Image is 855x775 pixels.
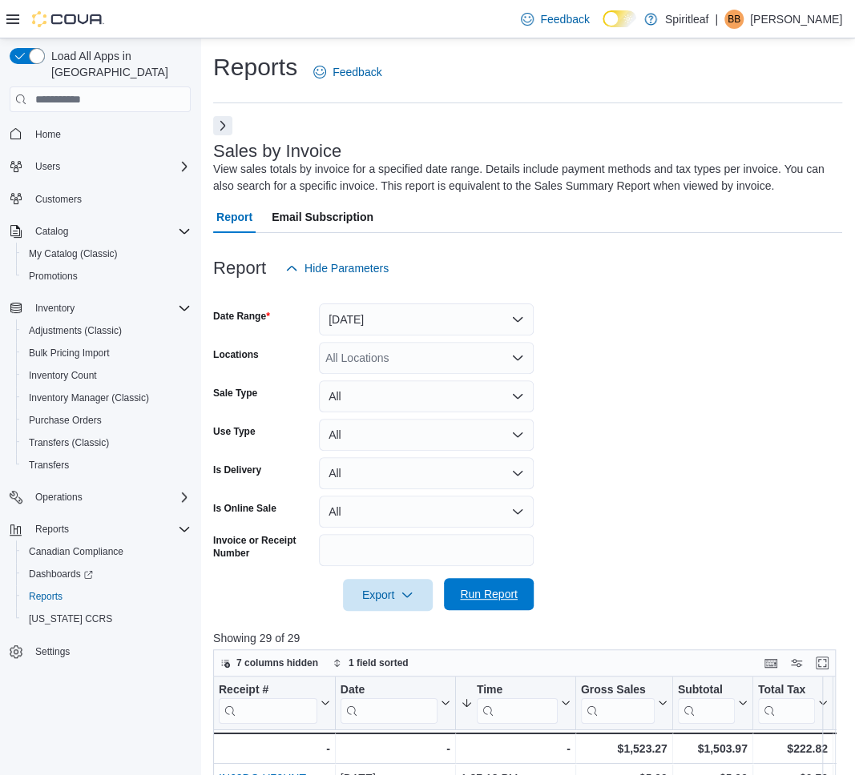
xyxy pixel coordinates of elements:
span: Catalog [29,222,191,241]
div: $1,523.27 [581,739,667,758]
button: [DATE] [319,303,534,335]
div: $222.82 [758,739,828,758]
span: Canadian Compliance [22,542,191,561]
button: Inventory Count [16,364,197,387]
button: All [319,496,534,528]
div: Date [341,683,438,724]
a: Bulk Pricing Import [22,343,116,363]
button: Operations [29,488,89,507]
div: Receipt # [219,683,317,698]
button: Operations [3,486,197,508]
span: Load All Apps in [GEOGRAPHIC_DATA] [45,48,191,80]
button: Inventory [29,299,81,318]
button: Inventory Manager (Classic) [16,387,197,409]
span: Washington CCRS [22,609,191,628]
span: Email Subscription [272,201,373,233]
button: Receipt # [219,683,330,724]
button: Customers [3,187,197,211]
div: - [341,739,450,758]
span: Inventory [29,299,191,318]
label: Use Type [213,425,255,438]
div: Gross Sales [581,683,655,724]
a: Canadian Compliance [22,542,130,561]
a: Promotions [22,267,84,286]
button: Promotions [16,265,197,287]
nav: Complex example [10,115,191,705]
span: Dashboards [22,564,191,584]
span: Settings [29,641,191,661]
span: Home [29,123,191,143]
a: Inventory Count [22,366,103,385]
span: Promotions [22,267,191,286]
span: Transfers [29,459,69,472]
button: Bulk Pricing Import [16,342,197,364]
span: Canadian Compliance [29,545,123,558]
span: Operations [35,491,83,504]
button: Users [29,157,67,176]
label: Sale Type [213,387,257,400]
a: Adjustments (Classic) [22,321,128,340]
span: Run Report [460,586,518,602]
input: Dark Mode [603,10,636,27]
span: Users [35,160,60,173]
a: Home [29,125,67,144]
button: Time [461,683,571,724]
span: Home [35,128,61,141]
button: Export [343,579,433,611]
button: Users [3,155,197,178]
a: Transfers [22,456,75,475]
span: Inventory Manager (Classic) [29,392,149,404]
span: Catalog [35,225,68,238]
button: Canadian Compliance [16,540,197,563]
label: Locations [213,348,259,361]
span: Bulk Pricing Import [22,343,191,363]
span: Reports [22,587,191,606]
button: Gross Sales [581,683,667,724]
button: Catalog [29,222,75,241]
span: Inventory Count [29,369,97,382]
button: Enter fullscreen [813,653,832,673]
button: Display options [787,653,806,673]
button: Settings [3,640,197,663]
a: Transfers (Classic) [22,433,115,452]
h1: Reports [213,51,297,83]
span: Purchase Orders [22,411,191,430]
a: My Catalog (Classic) [22,244,124,263]
a: Feedback [307,56,388,88]
div: Time [477,683,558,724]
button: Keyboard shortcuts [761,653,780,673]
p: [PERSON_NAME] [750,10,842,29]
img: Cova [32,11,104,27]
a: Settings [29,642,76,661]
span: Reports [29,520,191,539]
div: Subtotal [678,683,735,724]
button: All [319,457,534,489]
div: - [218,739,330,758]
div: Time [477,683,558,698]
button: Adjustments (Classic) [16,319,197,342]
p: Showing 29 of 29 [213,630,842,646]
a: Feedback [514,3,595,35]
h3: Sales by Invoice [213,142,341,161]
a: Dashboards [22,564,99,584]
button: Reports [29,520,75,539]
span: Inventory Manager (Classic) [22,388,191,408]
button: Next [213,116,232,135]
button: Transfers (Classic) [16,432,197,454]
span: Operations [29,488,191,507]
span: Reports [29,590,63,603]
div: Total Tax [758,683,815,724]
span: BB [728,10,740,29]
div: Subtotal [678,683,735,698]
div: Total Tax [758,683,815,698]
p: | [715,10,718,29]
div: $1,503.97 [678,739,748,758]
button: Total Tax [758,683,828,724]
button: Reports [16,585,197,608]
button: All [319,419,534,451]
button: 1 field sorted [326,653,415,673]
span: Promotions [29,270,78,283]
span: Report [216,201,252,233]
label: Is Online Sale [213,502,276,515]
p: Spiritleaf [665,10,708,29]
